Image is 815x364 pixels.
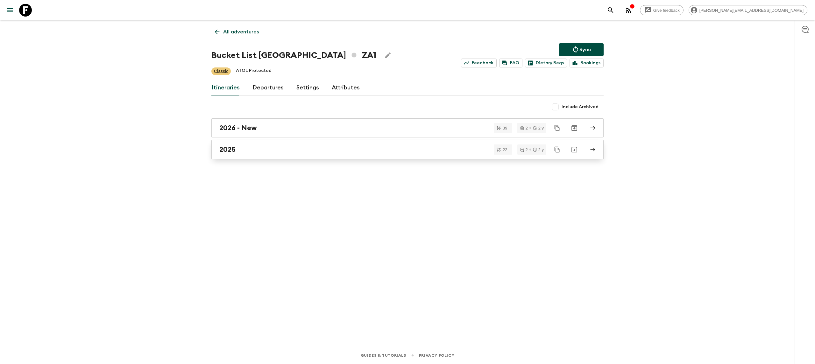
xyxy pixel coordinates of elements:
button: Archive [568,143,581,156]
p: ATOL Protected [236,67,272,75]
p: All adventures [223,28,259,36]
h2: 2026 - New [219,124,257,132]
a: Itineraries [211,80,240,95]
a: Settings [296,80,319,95]
a: 2025 [211,140,604,159]
a: Give feedback [640,5,684,15]
span: Give feedback [650,8,683,13]
a: Privacy Policy [419,352,454,359]
a: Guides & Tutorials [361,352,406,359]
h2: 2025 [219,145,236,154]
div: [PERSON_NAME][EMAIL_ADDRESS][DOMAIN_NAME] [689,5,807,15]
span: Include Archived [562,104,599,110]
span: 39 [499,126,511,130]
a: Feedback [461,59,497,67]
button: Duplicate [551,122,563,134]
div: 2 y [533,126,544,130]
button: Edit Adventure Title [381,49,394,62]
a: Bookings [570,59,604,67]
h1: Bucket List [GEOGRAPHIC_DATA] ZA1 [211,49,376,62]
a: Attributes [332,80,360,95]
p: Classic [214,68,228,74]
button: Archive [568,122,581,134]
button: search adventures [604,4,617,17]
a: Departures [252,80,284,95]
div: 2 [520,126,528,130]
span: 22 [499,148,511,152]
a: 2026 - New [211,118,604,137]
div: 2 y [533,148,544,152]
button: Duplicate [551,144,563,155]
a: FAQ [499,59,522,67]
a: All adventures [211,25,262,38]
div: 2 [520,148,528,152]
span: [PERSON_NAME][EMAIL_ADDRESS][DOMAIN_NAME] [696,8,807,13]
button: menu [4,4,17,17]
button: Sync adventure departures to the booking engine [559,43,604,56]
a: Dietary Reqs [525,59,567,67]
p: Sync [579,46,591,53]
